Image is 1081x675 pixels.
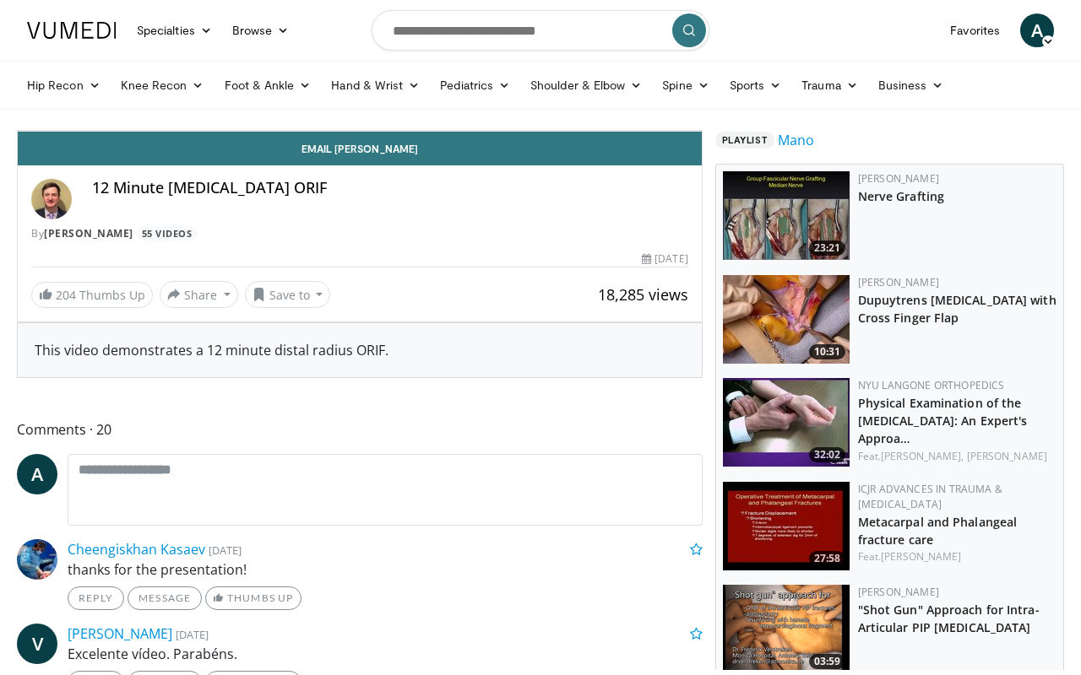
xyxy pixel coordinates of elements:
[92,179,688,197] h4: 12 Minute [MEDICAL_DATA] ORIF
[858,585,939,599] a: [PERSON_NAME]
[967,449,1047,463] a: [PERSON_NAME]
[940,13,1010,47] a: Favorites
[68,559,703,580] p: thanks for the presentation!
[809,447,845,462] span: 32:02
[858,275,939,289] a: [PERSON_NAME]
[68,644,703,664] p: Excelente vídeo. Parabéns.
[17,68,111,102] a: Hip Recon
[642,251,687,267] div: [DATE]
[858,549,1057,564] div: Feat.
[720,68,792,102] a: Sports
[858,171,939,186] a: [PERSON_NAME]
[205,586,301,610] a: Thumbs Up
[17,454,57,494] a: A
[881,549,961,564] a: [PERSON_NAME]
[809,240,845,256] span: 23:21
[176,627,209,642] small: [DATE]
[723,171,850,260] img: 243130_0003_1.png.150x105_q85_crop-smart_upscale.jpg
[858,395,1028,446] a: Physical Examination of the [MEDICAL_DATA]: An Expert's Approa…
[215,68,322,102] a: Foot & Ankle
[128,586,202,610] a: Message
[17,624,57,664] a: V
[723,275,850,364] a: 10:31
[858,292,1057,326] a: Dupuytrens [MEDICAL_DATA] with Cross Finger Flap
[723,378,850,467] img: b782368f-3a2e-4e5b-8af7-76d491ef0a25.150x105_q85_crop-smart_upscale.jpg
[160,281,238,308] button: Share
[372,10,709,51] input: Search topics, interventions
[31,179,72,219] img: Avatar
[791,68,868,102] a: Trauma
[17,418,703,440] span: Comments 20
[31,226,688,241] div: By
[321,68,430,102] a: Hand & Wrist
[209,543,242,558] small: [DATE]
[652,68,719,102] a: Spine
[868,68,954,102] a: Business
[1020,13,1054,47] a: A
[136,226,198,240] a: 55 Videos
[723,482,850,570] a: 27:58
[858,449,1057,464] div: Feat.
[430,68,520,102] a: Pediatrics
[68,624,172,643] a: [PERSON_NAME]
[35,340,685,360] div: This video demonstrates a 12 minute distal radius ORIF.
[778,130,814,150] a: Mano
[27,22,117,39] img: VuMedi Logo
[44,226,133,240] a: [PERSON_NAME]
[858,378,1005,392] a: NYU Langone Orthopedics
[723,275,850,364] img: 7584cf8d-1333-4b4f-beda-dc05bb90471e.150x105_q85_crop-smart_upscale.jpg
[18,131,702,132] video-js: Video Player
[520,68,652,102] a: Shoulder & Elbow
[127,13,222,47] a: Specialties
[723,585,850,673] a: 03:59
[68,586,124,610] a: Reply
[881,449,964,463] a: [PERSON_NAME],
[723,378,850,467] a: 32:02
[17,539,57,580] img: Avatar
[858,482,1002,511] a: ICJR Advances in Trauma & [MEDICAL_DATA]
[858,188,944,204] a: Nerve Grafting
[723,585,850,673] img: 2014-03-03_14-43-07.png.150x105_q85_crop-smart_upscale.png
[31,282,153,308] a: 204 Thumbs Up
[809,344,845,359] span: 10:31
[858,514,1018,548] a: Metacarpal and Phalangeal fracture care
[68,540,205,559] a: Cheengiskhan Kasaev
[809,654,845,669] span: 03:59
[111,68,215,102] a: Knee Recon
[245,281,331,308] button: Save to
[723,171,850,260] a: 23:21
[715,132,774,148] span: Playlist
[723,482,850,570] img: 296987_0000_1.png.150x105_q85_crop-smart_upscale.jpg
[18,132,702,165] a: Email [PERSON_NAME]
[809,551,845,566] span: 27:58
[222,13,300,47] a: Browse
[56,287,76,303] span: 204
[598,284,688,305] span: 18,285 views
[858,602,1040,635] a: "Shot Gun" Approach for Intra-Articular PIP [MEDICAL_DATA]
